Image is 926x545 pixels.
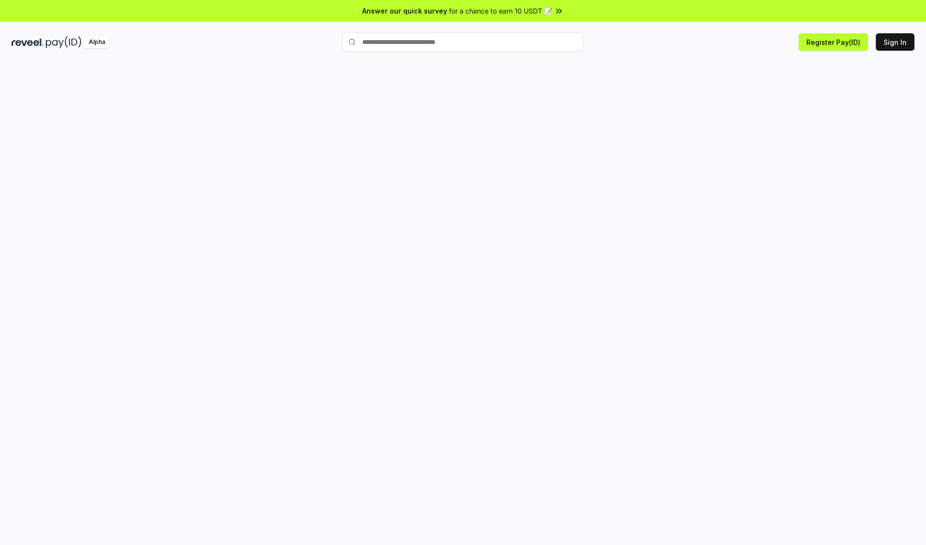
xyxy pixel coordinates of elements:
button: Register Pay(ID) [799,33,868,51]
div: Alpha [83,36,110,48]
button: Sign In [876,33,914,51]
img: pay_id [46,36,82,48]
span: Answer our quick survey [362,6,447,16]
img: reveel_dark [12,36,44,48]
span: for a chance to earn 10 USDT 📝 [449,6,552,16]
